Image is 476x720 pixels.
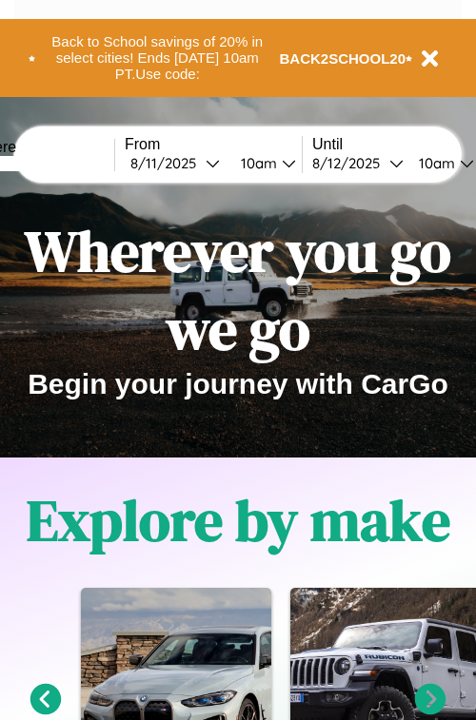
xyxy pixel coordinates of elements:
button: Back to School savings of 20% in select cities! Ends [DATE] 10am PT.Use code: [35,29,280,88]
div: 8 / 12 / 2025 [312,154,389,172]
div: 10am [409,154,460,172]
div: 10am [231,154,282,172]
button: 10am [226,153,302,173]
label: From [125,136,302,153]
b: BACK2SCHOOL20 [280,50,407,67]
div: 8 / 11 / 2025 [130,154,206,172]
h1: Explore by make [27,481,450,559]
button: 8/11/2025 [125,153,226,173]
